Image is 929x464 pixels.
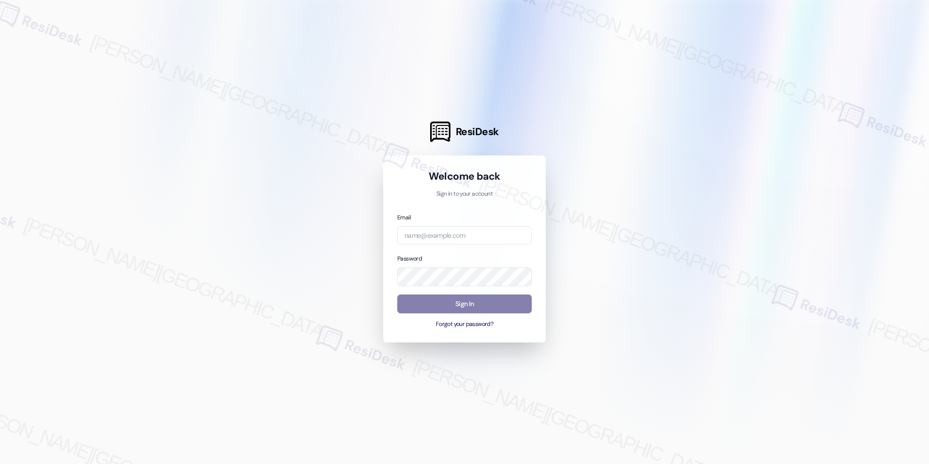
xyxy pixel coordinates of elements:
[456,125,499,139] span: ResiDesk
[397,190,532,199] p: Sign in to your account
[397,320,532,329] button: Forgot your password?
[397,294,532,313] button: Sign In
[397,255,422,263] label: Password
[397,214,411,221] label: Email
[397,226,532,245] input: name@example.com
[397,170,532,183] h1: Welcome back
[430,122,450,142] img: ResiDesk Logo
